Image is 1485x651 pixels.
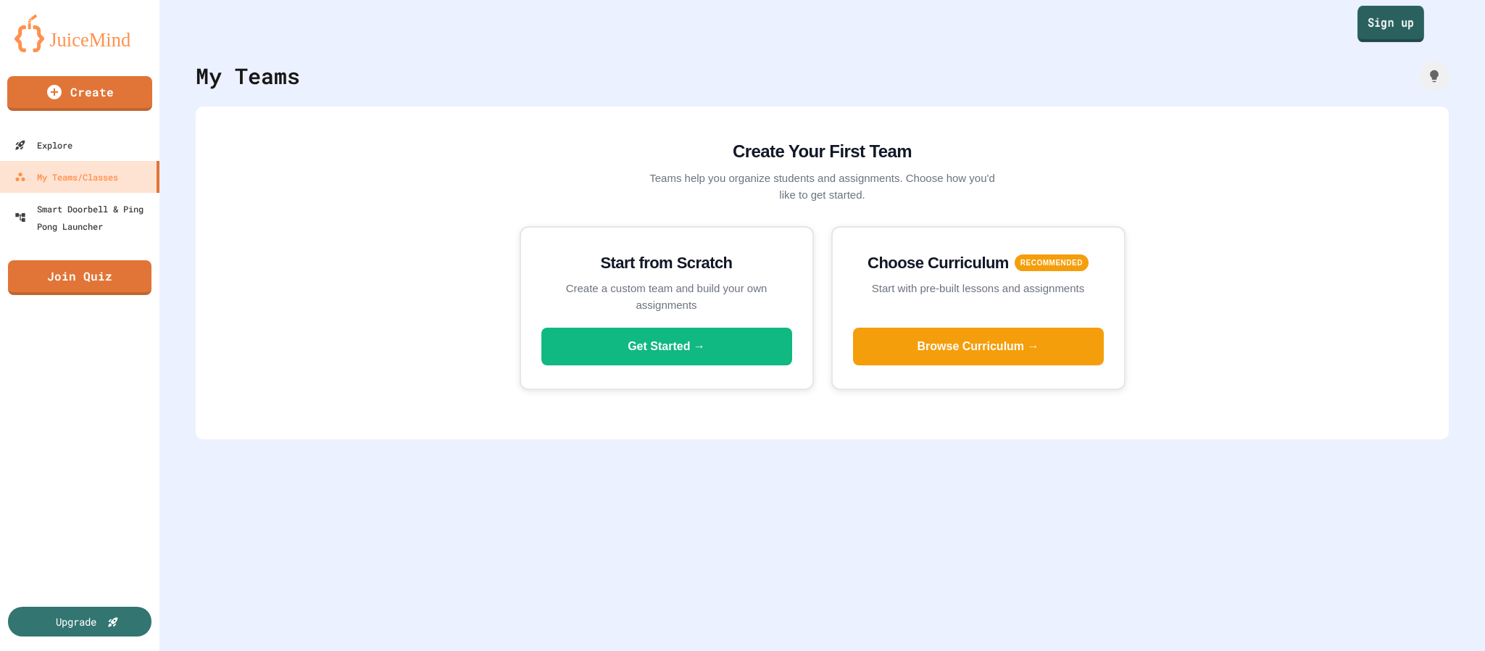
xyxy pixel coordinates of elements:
div: Smart Doorbell & Ping Pong Launcher [14,200,154,235]
div: How it works [1420,62,1449,91]
p: Create a custom team and build your own assignments [541,281,792,313]
span: RECOMMENDED [1015,254,1089,271]
p: Teams help you organize students and assignments. Choose how you'd like to get started. [649,170,997,203]
div: Explore [14,136,72,154]
div: Upgrade [56,614,96,629]
button: Browse Curriculum → [853,328,1104,365]
p: Start with pre-built lessons and assignments [853,281,1104,297]
h2: Create Your First Team [649,138,997,165]
a: Sign up [1357,6,1424,42]
h3: Choose Curriculum [868,251,1009,275]
img: logo-orange.svg [14,14,145,52]
a: Join Quiz [8,260,151,295]
h3: Start from Scratch [541,251,792,275]
button: Get Started → [541,328,792,365]
div: My Teams [196,59,300,92]
a: Create [7,76,152,111]
div: My Teams/Classes [14,168,118,186]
